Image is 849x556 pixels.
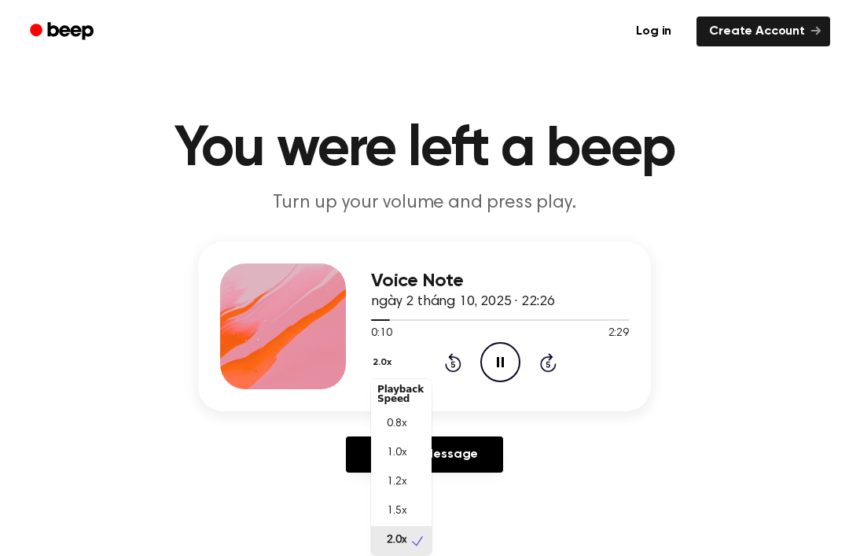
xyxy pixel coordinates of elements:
button: 2.0x [371,349,397,376]
span: 1.5x [387,503,406,520]
span: 2.0x [387,532,406,549]
div: 2.0x [371,379,432,555]
span: 1.0x [387,445,406,462]
span: 1.2x [387,474,406,491]
div: Playback Speed [371,378,432,410]
span: 0.8x [387,416,406,433]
